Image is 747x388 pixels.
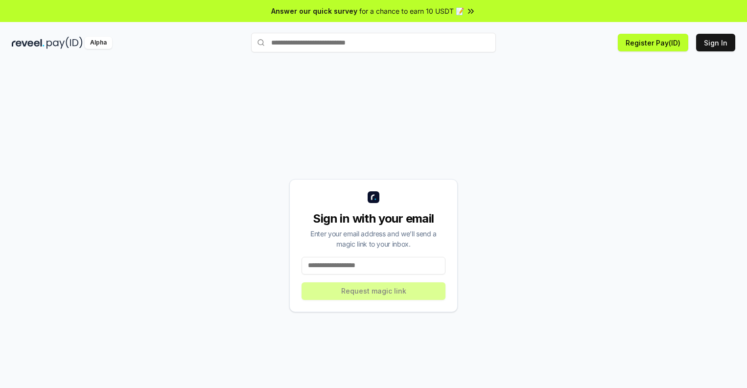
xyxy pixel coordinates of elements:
button: Sign In [696,34,735,51]
span: for a chance to earn 10 USDT 📝 [359,6,464,16]
span: Answer our quick survey [271,6,357,16]
img: logo_small [368,191,379,203]
button: Register Pay(ID) [618,34,688,51]
div: Enter your email address and we’ll send a magic link to your inbox. [302,228,445,249]
img: reveel_dark [12,37,45,49]
div: Sign in with your email [302,211,445,227]
div: Alpha [85,37,112,49]
img: pay_id [47,37,83,49]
